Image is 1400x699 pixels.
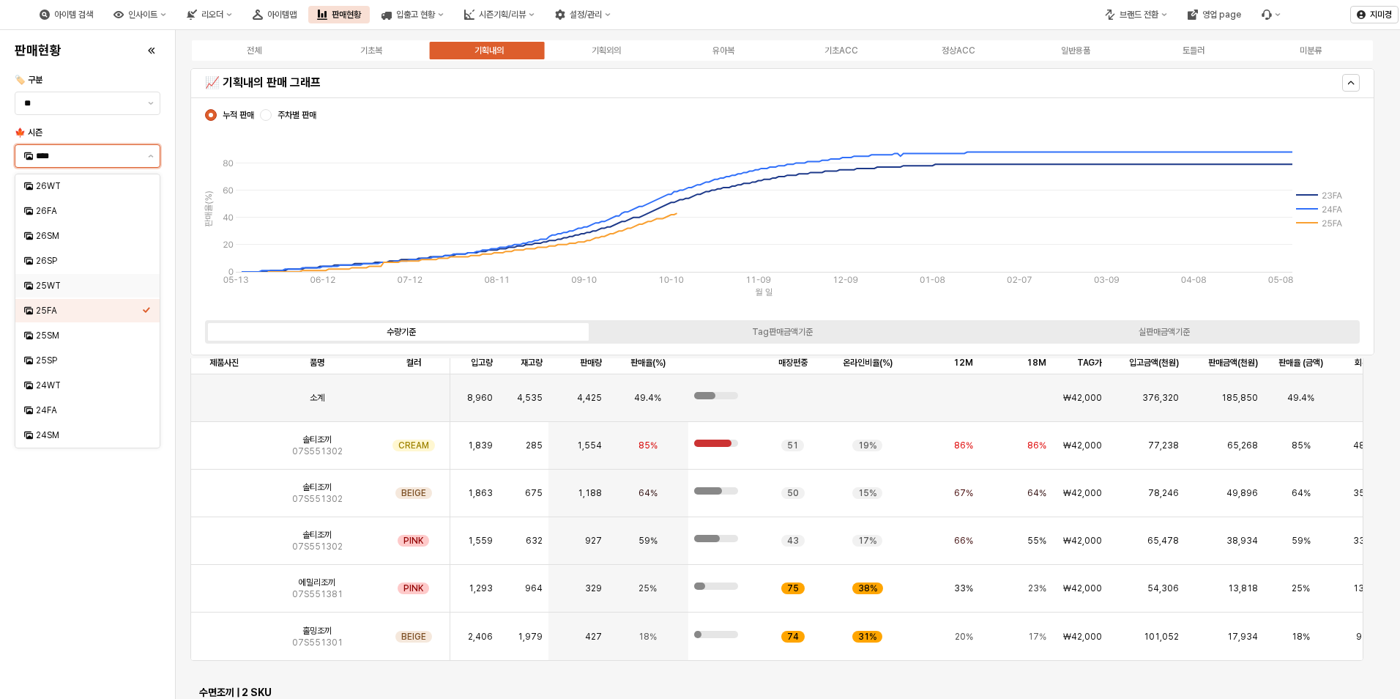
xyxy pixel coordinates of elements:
[36,429,142,441] div: 24SM
[310,392,324,404] span: 소계
[15,43,62,58] h4: 판매현황
[1134,44,1251,57] label: 토들러
[1353,535,1378,547] span: 336%
[1226,535,1258,547] span: 38,934
[36,230,142,242] div: 26SM
[525,487,543,499] span: 675
[201,10,223,20] div: 리오더
[244,6,305,23] div: 아이템맵
[1202,10,1241,20] div: 영업 page
[401,487,426,499] span: BEIGE
[526,535,543,547] span: 632
[1096,6,1176,23] div: 브랜드 전환
[308,6,370,23] div: 판매현황
[570,10,602,20] div: 설정/관리
[1278,357,1323,369] span: 판매율 (금액)
[1142,392,1179,404] span: 376,320
[223,109,254,121] span: 누적 판매
[858,582,877,594] span: 38%
[479,10,526,20] div: 시즌기획/리뷰
[1027,535,1046,547] span: 55%
[178,6,241,23] div: 리오더
[954,440,973,451] span: 86%
[471,357,493,369] span: 입고량
[176,30,1400,699] main: App Frame
[401,631,426,643] span: BEIGE
[292,493,343,505] span: 07S551302
[665,44,782,57] label: 유아복
[302,529,332,541] span: 솔티조끼
[469,582,493,594] span: 1,293
[942,45,975,56] div: 정상ACC
[1063,487,1102,499] span: ₩42,000
[526,440,543,451] span: 285
[196,44,313,57] label: 전체
[1355,357,1377,369] span: 회수율
[292,541,343,552] span: 07S551302
[787,487,799,499] span: 50
[1129,357,1179,369] span: 입고금액(천원)
[406,357,421,369] span: 컬러
[403,582,423,594] span: PINK
[525,582,543,594] span: 964
[1148,487,1179,499] span: 78,246
[953,357,973,369] span: 12M
[1292,631,1310,643] span: 18%
[267,10,297,20] div: 아이템맵
[638,582,657,594] span: 25%
[36,255,142,267] div: 26SP
[1179,6,1250,23] div: 영업 page
[1063,535,1102,547] span: ₩42,000
[1027,487,1046,499] span: 64%
[782,44,899,57] label: 기초ACC
[1028,582,1046,594] span: 23%
[1028,631,1046,643] span: 17%
[128,10,157,20] div: 인사이트
[1183,45,1204,56] div: 토들러
[455,6,543,23] div: 시즌기획/리뷰
[1292,582,1310,594] span: 25%
[1252,44,1369,57] label: 미분류
[1300,45,1322,56] div: 미분류
[36,280,142,292] div: 25WT
[387,327,416,337] div: 수량기준
[1353,582,1377,594] span: 139%
[824,45,858,56] div: 기초ACC
[778,357,808,369] span: 매장편중
[1139,327,1190,337] div: 실판매금액기준
[36,355,142,366] div: 25SP
[36,205,142,217] div: 26FA
[1226,487,1258,499] span: 49,896
[518,631,543,643] span: 1,979
[577,392,602,404] span: 4,425
[292,637,343,648] span: 07S551301
[1227,440,1258,451] span: 65,268
[1061,45,1090,56] div: 일반용품
[278,109,316,121] span: 주차별 판매
[332,10,361,20] div: 판매현황
[787,535,799,547] span: 43
[521,357,543,369] span: 재고량
[105,6,175,23] div: 인사이트
[638,631,657,643] span: 18%
[1063,392,1102,404] span: ₩42,000
[310,357,324,369] span: 품명
[1227,631,1258,643] span: 17,934
[517,392,543,404] span: 4,535
[1063,631,1102,643] span: ₩42,000
[302,481,332,493] span: 솔티조끼
[858,535,876,547] span: 17%
[580,357,602,369] span: 판매량
[468,631,493,643] span: 2,406
[247,45,261,56] div: 전체
[585,631,602,643] span: 427
[1353,487,1378,499] span: 359%
[973,325,1355,339] label: 실판매금액기준
[373,6,453,23] div: 입출고 현황
[199,686,1355,699] h6: 수면조끼 | 2 SKU
[1353,440,1378,451] span: 489%
[858,440,876,451] span: 19%
[843,357,893,369] span: 온라인비율(%)
[302,434,332,445] span: 솔티조끼
[467,392,493,404] span: 8,960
